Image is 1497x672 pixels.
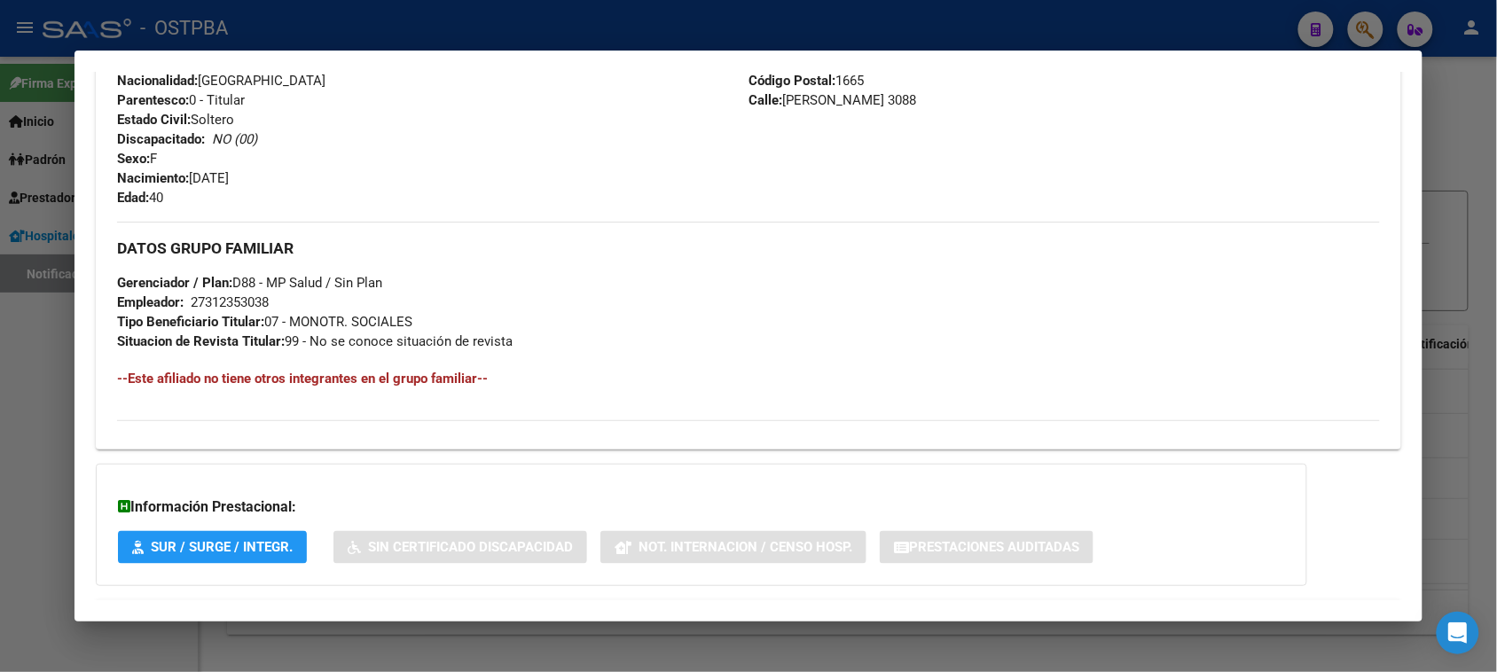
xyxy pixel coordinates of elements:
[117,190,149,206] strong: Edad:
[639,540,852,556] span: Not. Internacion / Censo Hosp.
[748,92,916,108] span: [PERSON_NAME] 3088
[1437,612,1479,654] div: Open Intercom Messenger
[748,73,835,89] strong: Código Postal:
[117,294,184,310] strong: Empleador:
[117,73,198,89] strong: Nacionalidad:
[117,190,163,206] span: 40
[748,92,782,108] strong: Calle:
[96,600,1400,643] mat-expansion-panel-header: Aportes y Contribuciones del Afiliado: 27312353038
[117,112,234,128] span: Soltero
[117,275,382,291] span: D88 - MP Salud / Sin Plan
[117,112,191,128] strong: Estado Civil:
[117,170,189,186] strong: Nacimiento:
[118,531,307,564] button: SUR / SURGE / INTEGR.
[117,314,412,330] span: 07 - MONOTR. SOCIALES
[748,73,864,89] span: 1665
[909,540,1079,556] span: Prestaciones Auditadas
[117,369,1379,388] h4: --Este afiliado no tiene otros integrantes en el grupo familiar--
[117,131,205,147] strong: Discapacitado:
[117,151,157,167] span: F
[117,314,264,330] strong: Tipo Beneficiario Titular:
[118,496,1285,518] h3: Información Prestacional:
[117,92,189,108] strong: Parentesco:
[191,293,269,312] div: 27312353038
[212,131,257,147] i: NO (00)
[117,170,229,186] span: [DATE]
[117,333,285,349] strong: Situacion de Revista Titular:
[117,333,513,349] span: 99 - No se conoce situación de revista
[368,540,573,556] span: Sin Certificado Discapacidad
[880,531,1093,564] button: Prestaciones Auditadas
[117,151,150,167] strong: Sexo:
[117,238,1379,258] h3: DATOS GRUPO FAMILIAR
[600,531,866,564] button: Not. Internacion / Censo Hosp.
[117,92,245,108] span: 0 - Titular
[117,275,232,291] strong: Gerenciador / Plan:
[333,531,587,564] button: Sin Certificado Discapacidad
[151,540,293,556] span: SUR / SURGE / INTEGR.
[117,73,325,89] span: [GEOGRAPHIC_DATA]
